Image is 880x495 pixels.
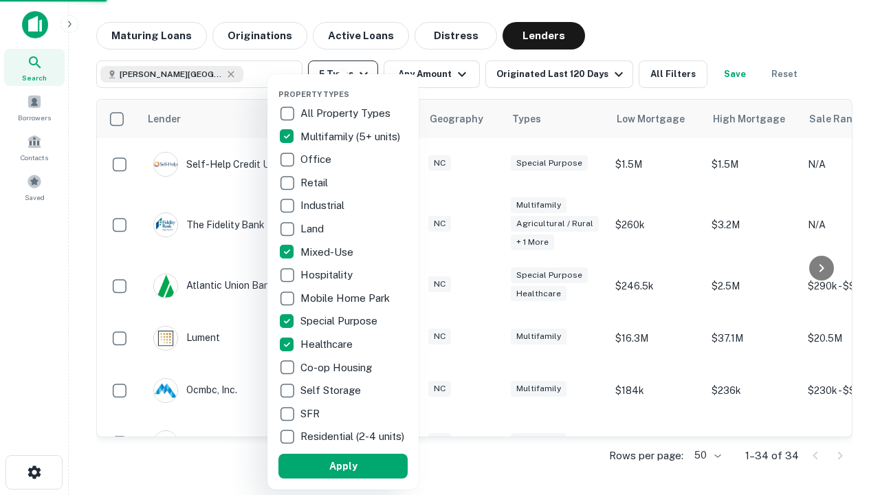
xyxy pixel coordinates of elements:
[811,341,880,407] iframe: Chat Widget
[300,406,322,422] p: SFR
[300,105,393,122] p: All Property Types
[300,382,364,399] p: Self Storage
[300,290,393,307] p: Mobile Home Park
[300,151,334,168] p: Office
[300,197,347,214] p: Industrial
[300,175,331,191] p: Retail
[300,129,403,145] p: Multifamily (5+ units)
[300,360,375,376] p: Co-op Housing
[300,428,407,445] p: Residential (2-4 units)
[300,336,355,353] p: Healthcare
[300,221,327,237] p: Land
[300,244,356,261] p: Mixed-Use
[300,313,380,329] p: Special Purpose
[278,454,408,478] button: Apply
[300,267,355,283] p: Hospitality
[278,90,349,98] span: Property Types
